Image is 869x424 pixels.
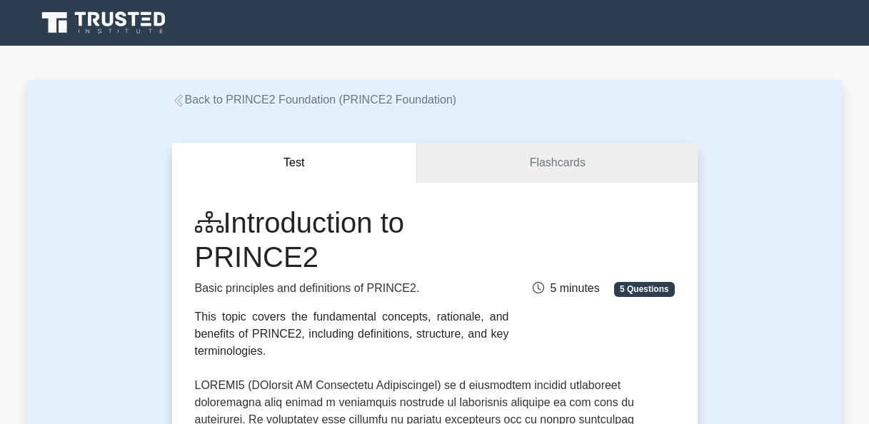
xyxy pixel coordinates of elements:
h1: Introduction to PRINCE2 [195,206,509,274]
a: Flashcards [417,143,697,183]
a: Back to PRINCE2 Foundation (PRINCE2 Foundation) [172,94,457,106]
button: Test [172,143,418,183]
div: This topic covers the fundamental concepts, rationale, and benefits of PRINCE2, including definit... [195,308,509,360]
span: 5 minutes [533,282,599,294]
span: 5 Questions [614,282,674,296]
p: Basic principles and definitions of PRINCE2. [195,280,509,297]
